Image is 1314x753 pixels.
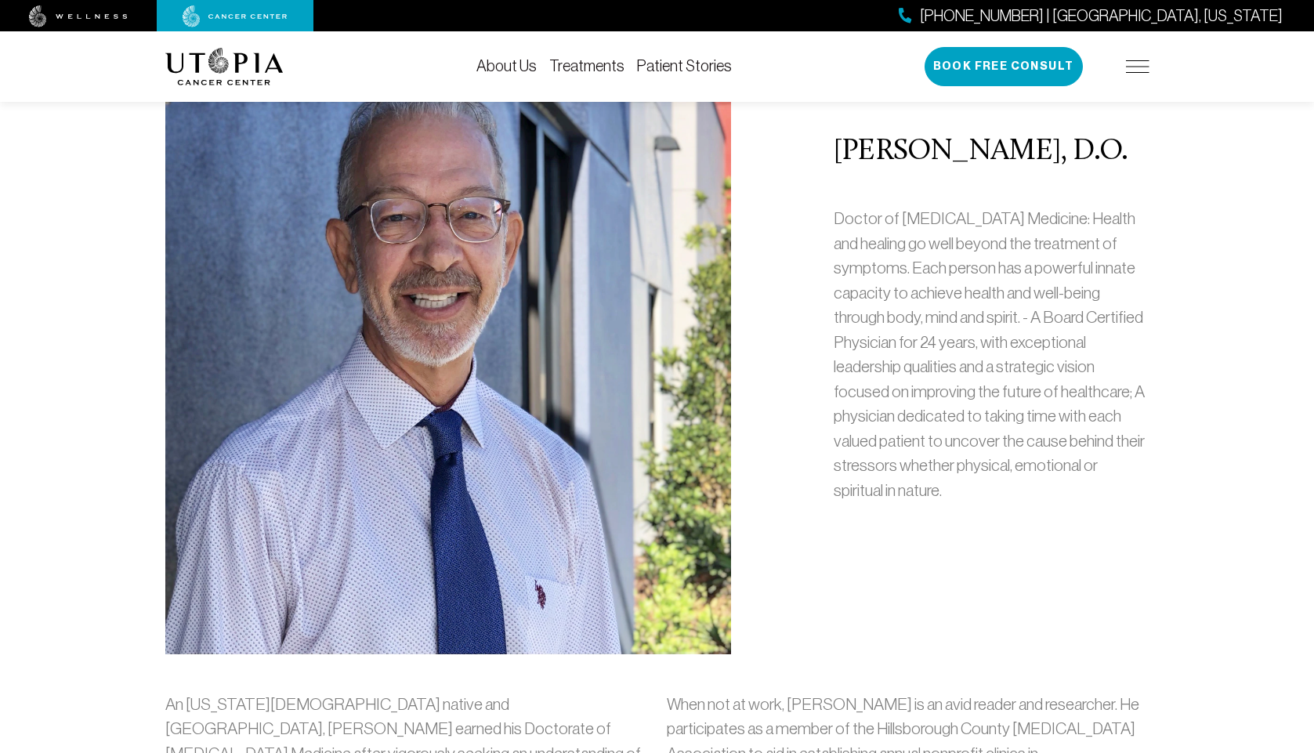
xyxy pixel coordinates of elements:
img: cancer center [183,5,288,27]
p: Doctor of [MEDICAL_DATA] Medicine: Health and healing go well beyond the treatment of symptoms. E... [834,206,1149,502]
span: [PHONE_NUMBER] | [GEOGRAPHIC_DATA], [US_STATE] [920,5,1283,27]
a: Treatments [549,57,624,74]
img: icon-hamburger [1126,60,1149,73]
img: wellness [29,5,128,27]
img: logo [165,48,284,85]
button: Book Free Consult [925,47,1083,86]
h2: [PERSON_NAME], D.O. [834,136,1149,168]
a: [PHONE_NUMBER] | [GEOGRAPHIC_DATA], [US_STATE] [899,5,1283,27]
a: Patient Stories [637,57,732,74]
a: About Us [476,57,537,74]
